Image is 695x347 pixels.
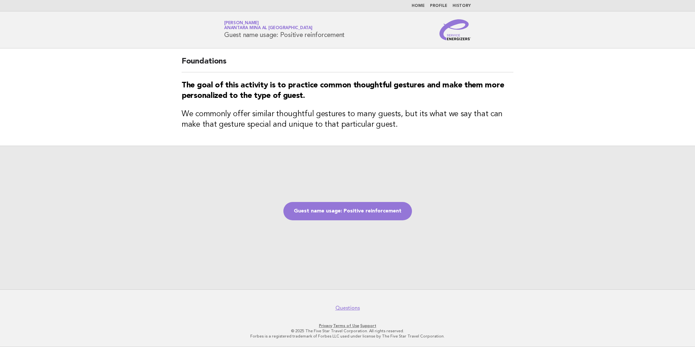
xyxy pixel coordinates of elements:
[335,305,360,311] a: Questions
[224,21,312,30] a: [PERSON_NAME]Anantara Mina al [GEOGRAPHIC_DATA]
[147,334,548,339] p: Forbes is a registered trademark of Forbes LLC used under license by The Five Star Travel Corpora...
[453,4,471,8] a: History
[319,323,332,328] a: Privacy
[283,202,412,220] a: Guest name usage: Positive reinforcement
[147,328,548,334] p: © 2025 The Five Star Travel Corporation. All rights reserved.
[439,19,471,40] img: Service Energizers
[182,82,504,100] strong: The goal of this activity is to practice common thoughtful gestures and make them more personaliz...
[412,4,425,8] a: Home
[147,323,548,328] p: · ·
[182,109,513,130] h3: We commonly offer similar thoughtful gestures to many guests, but its what we say that can make t...
[430,4,447,8] a: Profile
[360,323,376,328] a: Support
[224,21,345,38] h1: Guest name usage: Positive reinforcement
[182,56,513,72] h2: Foundations
[333,323,359,328] a: Terms of Use
[224,26,312,30] span: Anantara Mina al [GEOGRAPHIC_DATA]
